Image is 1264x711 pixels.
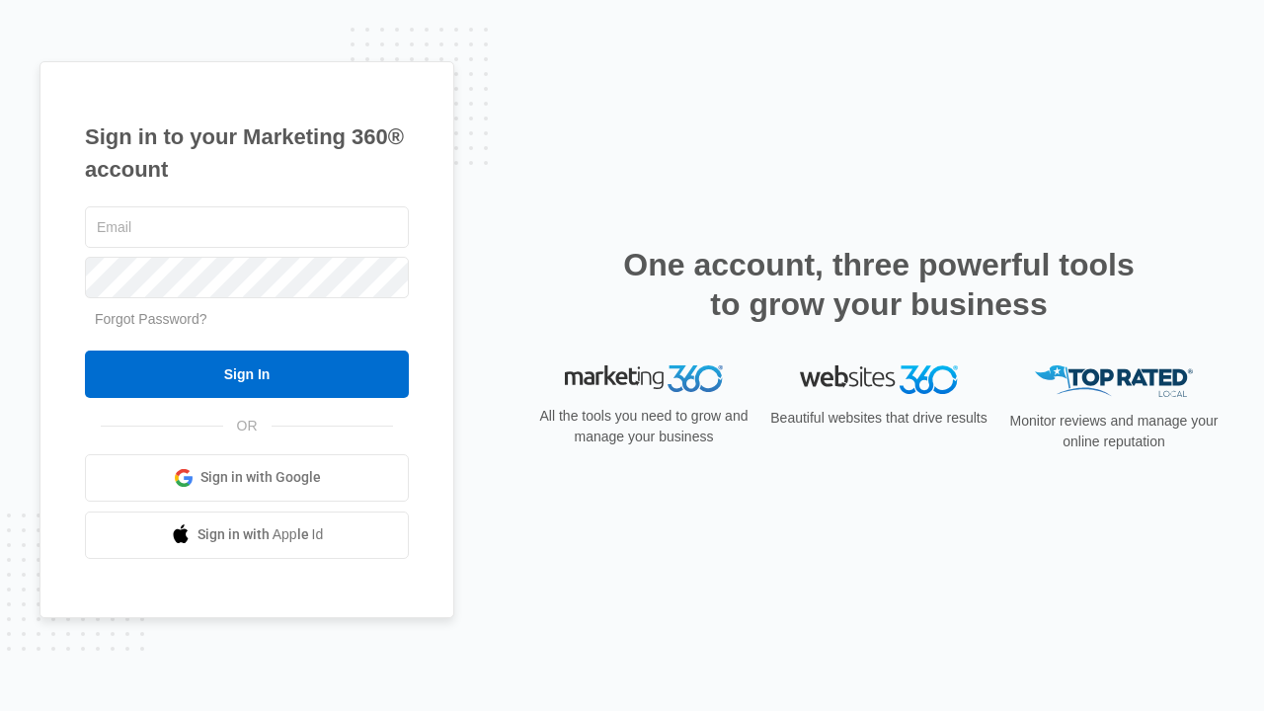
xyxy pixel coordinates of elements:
[617,245,1141,324] h2: One account, three powerful tools to grow your business
[197,524,324,545] span: Sign in with Apple Id
[85,206,409,248] input: Email
[95,311,207,327] a: Forgot Password?
[85,120,409,186] h1: Sign in to your Marketing 360® account
[800,365,958,394] img: Websites 360
[1003,411,1224,452] p: Monitor reviews and manage your online reputation
[533,406,754,447] p: All the tools you need to grow and manage your business
[85,454,409,502] a: Sign in with Google
[223,416,272,436] span: OR
[85,512,409,559] a: Sign in with Apple Id
[768,408,989,429] p: Beautiful websites that drive results
[1035,365,1193,398] img: Top Rated Local
[565,365,723,393] img: Marketing 360
[200,467,321,488] span: Sign in with Google
[85,351,409,398] input: Sign In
